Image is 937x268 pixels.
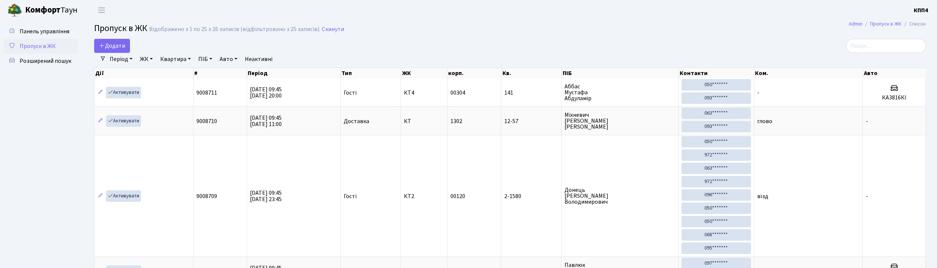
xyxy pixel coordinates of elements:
[914,6,928,14] b: КПП4
[95,68,193,78] th: Дії
[846,39,926,53] input: Пошук...
[106,115,141,127] a: Активувати
[450,89,465,97] span: 00304
[25,4,61,16] b: Комфорт
[106,190,141,202] a: Активувати
[99,42,125,50] span: Додати
[196,192,217,200] span: 9008709
[450,192,465,200] span: 00120
[757,89,759,97] span: -
[404,90,444,96] span: КТ4
[25,4,78,17] span: Таун
[137,53,156,65] a: ЖК
[401,68,447,78] th: ЖК
[679,68,754,78] th: Контакти
[754,68,863,78] th: Ком.
[502,68,562,78] th: Кв.
[341,68,401,78] th: Тип
[217,53,240,65] a: Авто
[94,22,147,35] span: Пропуск в ЖК
[322,26,344,33] a: Скинути
[149,26,320,33] div: Відображено з 1 по 25 з 26 записів (відфільтровано з 25 записів).
[866,94,923,101] h5: КА3816КІ
[562,68,679,78] th: ПІБ
[564,112,675,130] span: Міхневич [PERSON_NAME] [PERSON_NAME]
[344,193,357,199] span: Гості
[107,53,135,65] a: Період
[20,42,56,50] span: Пропуск в ЖК
[564,187,675,205] span: Донець [PERSON_NAME] Володимирович
[838,16,937,32] nav: breadcrumb
[20,27,69,35] span: Панель управління
[564,84,675,101] span: Аббас Мустафа Абдуламір
[250,189,282,203] span: [DATE] 09:45 [DATE] 23:45
[193,68,247,78] th: #
[504,90,558,96] span: 141
[250,85,282,100] span: [DATE] 09:45 [DATE] 20:00
[106,87,141,98] a: Активувати
[7,3,22,18] img: logo.png
[4,24,78,39] a: Панель управління
[344,90,357,96] span: Гості
[92,4,111,16] button: Переключити навігацію
[902,20,926,28] li: Список
[504,193,558,199] span: 2-1580
[4,39,78,54] a: Пропуск в ЖК
[196,89,217,97] span: 9008711
[404,118,444,124] span: КТ
[247,68,341,78] th: Період
[94,39,130,53] a: Додати
[870,20,902,28] a: Пропуск в ЖК
[866,117,868,125] span: -
[757,117,772,125] span: глово
[404,193,444,199] span: КТ2
[757,192,768,200] span: вїзд
[242,53,275,65] a: Неактивні
[866,192,868,200] span: -
[344,118,369,124] span: Доставка
[195,53,215,65] a: ПІБ
[157,53,194,65] a: Квартира
[4,54,78,68] a: Розширений пошук
[196,117,217,125] span: 9008710
[914,6,928,15] a: КПП4
[20,57,71,65] span: Розширений пошук
[450,117,462,125] span: 1302
[849,20,862,28] a: Admin
[863,68,926,78] th: Авто
[504,118,558,124] span: 12-57
[250,114,282,128] span: [DATE] 09:45 [DATE] 11:00
[447,68,502,78] th: корп.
